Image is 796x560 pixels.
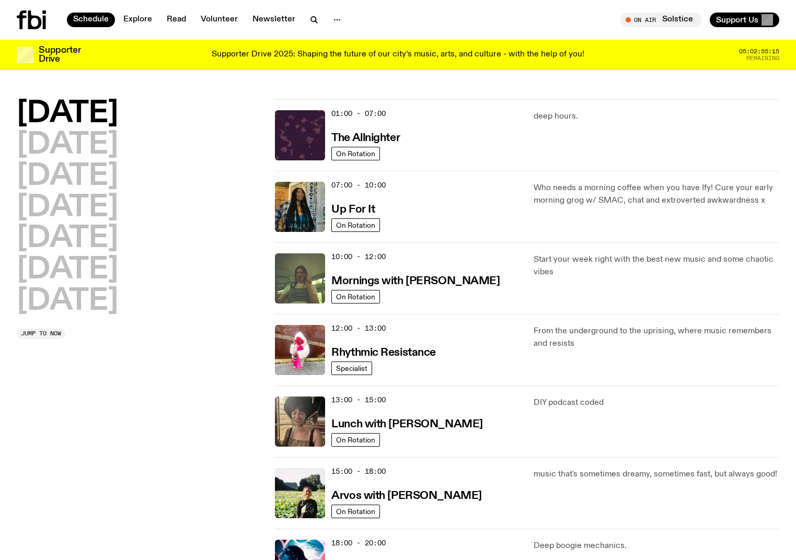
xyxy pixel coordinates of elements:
[275,182,325,232] img: Ify - a Brown Skin girl with black braided twists, looking up to the side with her tongue stickin...
[331,538,386,548] span: 18:00 - 20:00
[17,131,118,160] button: [DATE]
[739,49,779,54] span: 05:02:55:15
[336,364,367,372] span: Specialist
[331,417,482,430] a: Lunch with [PERSON_NAME]
[331,345,436,358] a: Rhythmic Resistance
[21,331,61,336] span: Jump to now
[17,162,118,191] button: [DATE]
[331,433,380,447] a: On Rotation
[534,182,779,207] p: Who needs a morning coffee when you have Ify! Cure your early morning grog w/ SMAC, chat and extr...
[160,13,192,27] a: Read
[331,276,500,287] h3: Mornings with [PERSON_NAME]
[331,505,380,518] a: On Rotation
[331,395,386,405] span: 13:00 - 15:00
[336,293,375,300] span: On Rotation
[331,133,400,144] h3: The Allnighter
[17,99,118,129] button: [DATE]
[336,436,375,444] span: On Rotation
[17,255,118,285] button: [DATE]
[275,325,325,375] img: Attu crouches on gravel in front of a brown wall. They are wearing a white fur coat with a hood, ...
[331,204,375,215] h3: Up For It
[212,50,584,60] p: Supporter Drive 2025: Shaping the future of our city’s music, arts, and culture - with the help o...
[246,13,302,27] a: Newsletter
[746,55,779,61] span: Remaining
[331,290,380,304] a: On Rotation
[331,323,386,333] span: 12:00 - 13:00
[331,466,386,476] span: 15:00 - 18:00
[39,46,80,64] h3: Supporter Drive
[331,347,436,358] h3: Rhythmic Resistance
[331,361,372,375] a: Specialist
[331,202,375,215] a: Up For It
[17,193,118,223] button: [DATE]
[17,329,65,339] button: Jump to now
[331,491,481,501] h3: Arvos with [PERSON_NAME]
[534,396,779,409] p: DIY podcast coded
[534,253,779,278] p: Start your week right with the best new music and some chaotic vibes
[716,15,758,25] span: Support Us
[331,274,500,287] a: Mornings with [PERSON_NAME]
[17,287,118,316] button: [DATE]
[194,13,244,27] a: Volunteer
[117,13,158,27] a: Explore
[331,252,386,262] span: 10:00 - 12:00
[534,540,779,552] p: Deep boogie mechanics.
[17,224,118,253] button: [DATE]
[331,488,481,501] a: Arvos with [PERSON_NAME]
[67,13,115,27] a: Schedule
[336,149,375,157] span: On Rotation
[331,218,380,232] a: On Rotation
[331,131,400,144] a: The Allnighter
[534,325,779,350] p: From the underground to the uprising, where music remembers and resists
[275,468,325,518] img: Bri is smiling and wearing a black t-shirt. She is standing in front of a lush, green field. Ther...
[710,13,779,27] button: Support Us
[620,13,701,27] button: On AirSolstice
[534,110,779,123] p: deep hours.
[275,253,325,304] img: Jim Kretschmer in a really cute outfit with cute braids, standing on a train holding up a peace s...
[331,419,482,430] h3: Lunch with [PERSON_NAME]
[331,109,386,119] span: 01:00 - 07:00
[331,147,380,160] a: On Rotation
[534,468,779,481] p: music that's sometimes dreamy, sometimes fast, but always good!
[336,221,375,229] span: On Rotation
[331,180,386,190] span: 07:00 - 10:00
[336,507,375,515] span: On Rotation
